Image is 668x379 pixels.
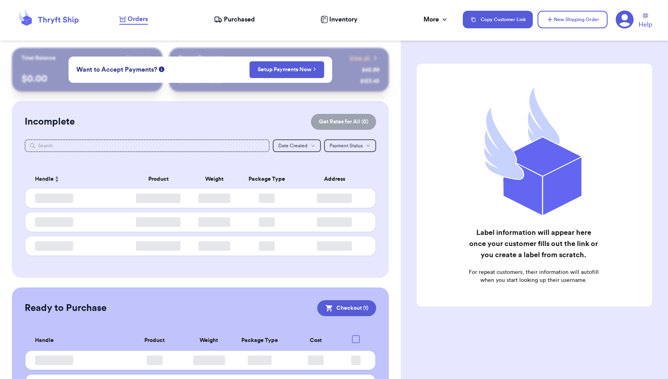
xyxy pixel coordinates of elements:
[317,300,376,316] button: Checkout (1)
[463,11,533,28] button: Copy Customer Link
[298,170,375,189] th: Address
[229,330,291,351] th: Package Type
[25,302,107,315] h2: Ready to Purchase
[54,174,60,184] button: Sort ascending
[21,72,153,85] p: $ 0.00
[538,11,608,28] button: New Shipping Order
[128,14,148,24] span: Orders
[360,77,379,85] div: $ 123.45
[119,14,148,25] a: Orders
[467,268,600,284] p: For repeat customers, their information will autofill when you start looking up their username.
[124,170,194,189] th: Product
[235,170,298,189] th: Package Type
[126,54,144,62] span: Payout
[120,330,188,351] th: Product
[467,227,600,260] h2: Label information will appear here once your customer fills out the link or you create a label fr...
[179,54,223,62] p: Recent Payments
[423,15,449,24] div: More
[21,54,56,62] p: Total Balance
[290,330,341,351] th: Cost
[362,66,379,74] div: $ 45.99
[126,54,153,62] a: Payout
[224,15,255,24] span: Purchased
[25,139,270,152] input: Search
[193,170,235,189] th: Weight
[273,139,321,152] button: Date Created
[25,115,75,128] h2: Incomplete
[249,61,324,78] button: Setup Payments Now
[311,114,376,130] button: Get Rates for All (0)
[329,15,357,24] span: Inventory
[350,54,379,62] a: View all
[76,65,157,74] span: Want to Accept Payments?
[188,330,229,351] th: Weight
[214,15,255,24] a: Purchased
[35,175,54,184] span: Handle
[350,54,370,62] span: View all
[324,139,376,152] button: Payment Status
[35,336,54,345] span: Handle
[320,15,357,24] a: Inventory
[258,66,316,74] a: Setup Payments Now
[639,13,652,29] a: Help
[330,143,363,148] span: Payment Status
[639,20,652,29] span: Help
[278,143,307,148] span: Date Created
